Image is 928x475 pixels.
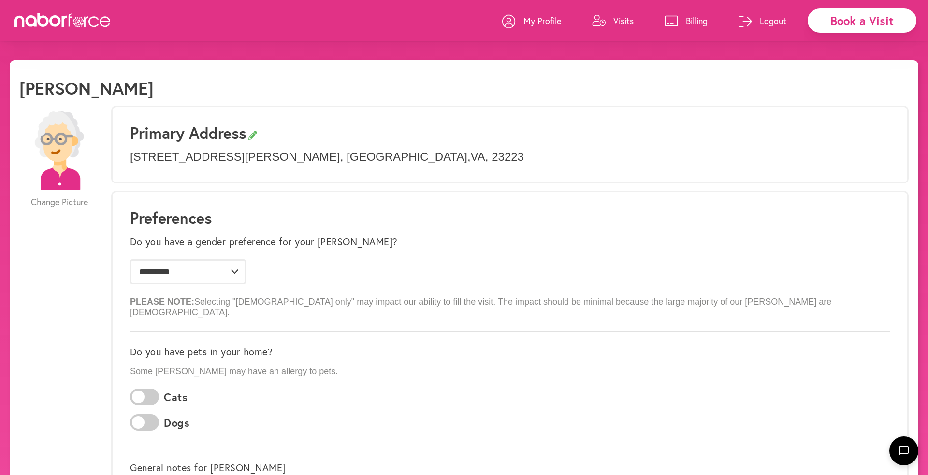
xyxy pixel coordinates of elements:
[164,391,188,404] label: Cats
[130,346,273,358] label: Do you have pets in your home?
[130,124,890,142] h3: Primary Address
[130,462,286,474] label: General notes for [PERSON_NAME]
[19,111,99,190] img: efc20bcf08b0dac87679abea64c1faab.png
[19,78,154,98] h1: [PERSON_NAME]
[686,15,708,27] p: Billing
[523,15,561,27] p: My Profile
[130,150,890,164] p: [STREET_ADDRESS][PERSON_NAME] , [GEOGRAPHIC_DATA] , VA , 23223
[164,417,189,429] label: Dogs
[130,236,398,248] label: Do you have a gender preference for your [PERSON_NAME]?
[760,15,786,27] p: Logout
[130,289,890,318] p: Selecting "[DEMOGRAPHIC_DATA] only" may impact our ability to fill the visit. The impact should b...
[130,366,890,377] p: Some [PERSON_NAME] may have an allergy to pets.
[592,6,634,35] a: Visits
[665,6,708,35] a: Billing
[31,197,88,208] span: Change Picture
[502,6,561,35] a: My Profile
[613,15,634,27] p: Visits
[808,8,916,33] div: Book a Visit
[130,297,194,307] b: PLEASE NOTE:
[130,209,890,227] h1: Preferences
[739,6,786,35] a: Logout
